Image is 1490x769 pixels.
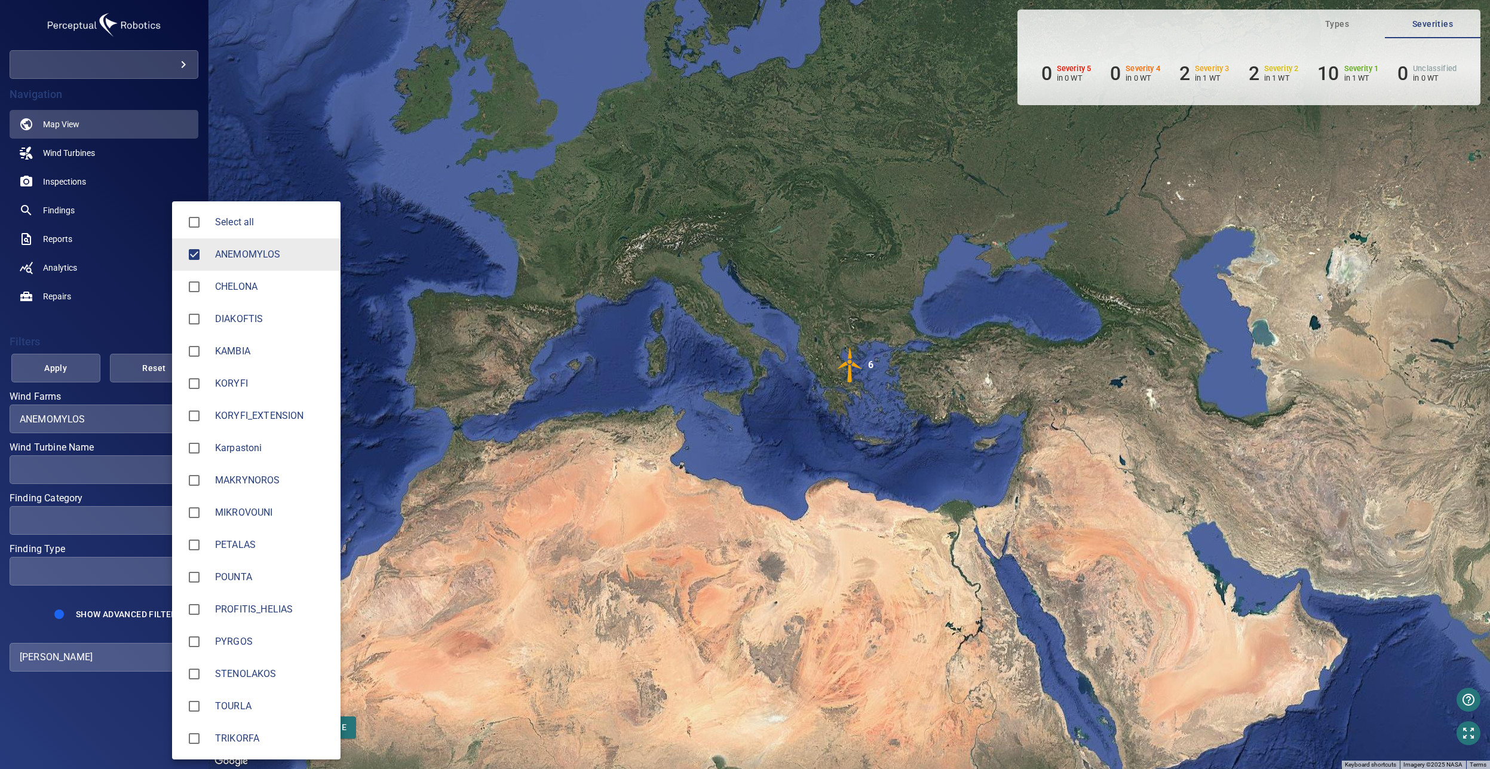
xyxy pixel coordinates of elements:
div: Wind Farms MIKROVOUNI [215,505,331,520]
div: Wind Farms PETALAS [215,538,331,552]
span: KAMBIA [215,344,331,359]
span: STENOLAKOS [215,667,331,681]
div: Wind Farms KAMBIA [215,344,331,359]
div: Wind Farms POUNTA [215,570,331,584]
span: KORYFI [182,371,207,396]
div: Wind Farms CHELONA [215,280,331,294]
div: Wind Farms DIAKOFTIS [215,312,331,326]
div: Wind Farms PROFITIS_HELIAS [215,602,331,617]
span: TRIKORFA [182,726,207,751]
span: CHELONA [182,274,207,299]
span: DIAKOFTIS [215,312,331,326]
div: Wind Farms ANEMOMYLOS [215,247,331,262]
span: TOURLA [182,694,207,719]
span: Karpastoni [182,436,207,461]
span: CHELONA [215,280,331,294]
span: PROFITIS_HELIAS [215,602,331,617]
span: MAKRYNOROS [182,468,207,493]
span: ANEMOMYLOS [215,247,331,262]
span: MIKROVOUNI [182,500,207,525]
span: DIAKOFTIS [182,307,207,332]
span: PYRGOS [182,629,207,654]
div: Wind Farms TOURLA [215,699,331,713]
span: MIKROVOUNI [215,505,331,520]
span: PETALAS [215,538,331,552]
span: MAKRYNOROS [215,473,331,488]
span: KAMBIA [182,339,207,364]
div: Wind Farms Karpastoni [215,441,331,455]
ul: ANEMOMYLOS [172,201,341,759]
div: Wind Farms KORYFI [215,376,331,391]
span: ANEMOMYLOS [182,242,207,267]
span: KORYFI [215,376,331,391]
div: Wind Farms KORYFI_EXTENSION [215,409,331,423]
span: STENOLAKOS [182,661,207,687]
div: Wind Farms STENOLAKOS [215,667,331,681]
span: Select all [215,215,331,229]
span: PROFITIS_HELIAS [182,597,207,622]
span: KORYFI_EXTENSION [215,409,331,423]
div: Wind Farms MAKRYNOROS [215,473,331,488]
span: TOURLA [215,699,331,713]
div: Wind Farms PYRGOS [215,635,331,649]
span: Karpastoni [215,441,331,455]
span: TRIKORFA [215,731,331,746]
span: KORYFI_EXTENSION [182,403,207,428]
span: POUNTA [215,570,331,584]
span: PYRGOS [215,635,331,649]
div: Wind Farms TRIKORFA [215,731,331,746]
span: PETALAS [182,532,207,557]
span: POUNTA [182,565,207,590]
